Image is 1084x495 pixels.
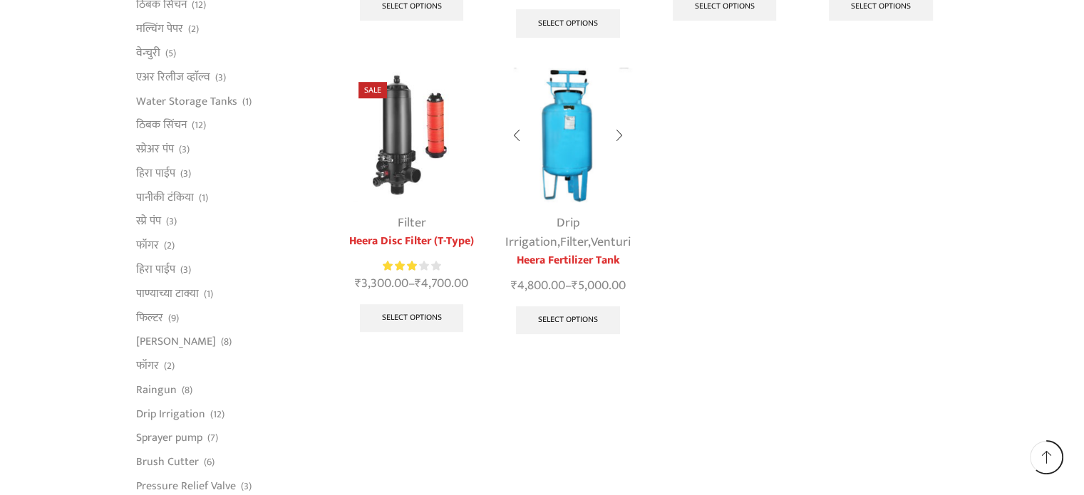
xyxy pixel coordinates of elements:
bdi: 4,700.00 [415,273,468,294]
span: (8) [182,383,192,397]
a: Select options for “Heera Disc Filter (T-Type)” [360,304,464,333]
a: Drip Irrigation [505,212,580,253]
a: Heera Disc Filter (T-Type) [344,233,479,250]
a: फॉगर [136,354,159,378]
span: ₹ [572,275,578,296]
a: Raingun [136,377,177,402]
span: (3) [179,142,190,157]
a: हिरा पाईप [136,258,175,282]
span: ₹ [511,275,517,296]
span: (8) [221,335,232,349]
a: Venturi [591,231,631,253]
span: (2) [188,22,199,36]
a: पानीकी टंकिया [136,185,194,209]
a: Sprayer pump [136,426,202,450]
a: Filter [560,231,588,253]
a: [PERSON_NAME] [136,330,216,354]
a: एअर रिलीज व्हाॅल्व [136,65,210,89]
span: ₹ [355,273,361,294]
a: फॉगर [136,234,159,258]
span: (1) [204,287,213,301]
span: (12) [210,407,224,422]
a: Water Storage Tanks [136,89,237,113]
span: (9) [168,311,179,325]
a: फिल्टर [136,306,163,330]
bdi: 4,800.00 [511,275,565,296]
a: Select options for “Semi Automatic Screen Filter” [516,9,620,38]
span: (2) [164,239,175,253]
span: (3) [166,214,177,229]
a: Drip Irrigation [136,402,205,426]
a: हिरा पाईप [136,161,175,185]
img: Heera Disc Filter (T-Type) [344,68,479,202]
span: (6) [204,455,215,469]
bdi: 5,000.00 [572,275,626,296]
span: (3) [215,71,226,85]
span: (12) [192,118,206,132]
span: (7) [207,431,218,445]
span: – [500,276,635,296]
a: स्प्रेअर पंप [136,137,174,162]
span: (3) [180,167,191,181]
span: (2) [164,359,175,373]
span: Rated out of 5 [383,259,418,273]
span: ₹ [415,273,421,294]
div: Rated 3.00 out of 5 [383,259,440,273]
a: Filter [398,212,426,234]
a: ठिबक सिंचन [136,113,187,137]
a: Brush Cutter [136,450,199,474]
a: वेन्चुरी [136,41,160,65]
span: (3) [241,479,252,494]
a: स्प्रे पंप [136,209,161,234]
img: Heera Fertilizer Tank [500,68,635,202]
span: (1) [199,191,208,205]
span: (3) [180,263,191,277]
a: Select options for “Heera Fertilizer Tank” [516,306,620,335]
a: पाण्याच्या टाक्या [136,281,199,306]
span: – [344,274,479,293]
a: Heera Fertilizer Tank [500,252,635,269]
span: (5) [165,46,176,61]
a: मल्चिंग पेपर [136,17,183,41]
span: (1) [242,95,252,109]
span: Sale [358,82,387,98]
div: , , [500,214,635,252]
bdi: 3,300.00 [355,273,408,294]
